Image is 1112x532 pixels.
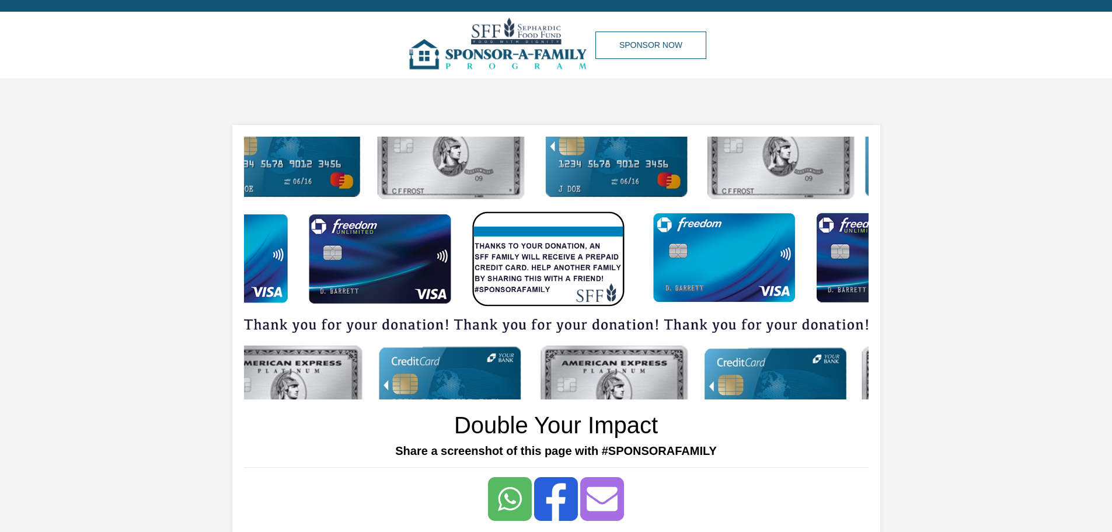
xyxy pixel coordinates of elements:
a: Share to <span class="translation_missing" title="translation missing: en.social_share_button.wha... [488,477,532,521]
h1: Double Your Impact [454,411,658,439]
a: Share to Facebook [534,477,578,521]
a: Sponsor Now [595,32,706,59]
h5: Share a screenshot of this page with #SPONSORAFAMILY [244,444,869,458]
a: Share to Email [580,477,624,521]
img: img [406,12,595,78]
img: img [244,137,869,399]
